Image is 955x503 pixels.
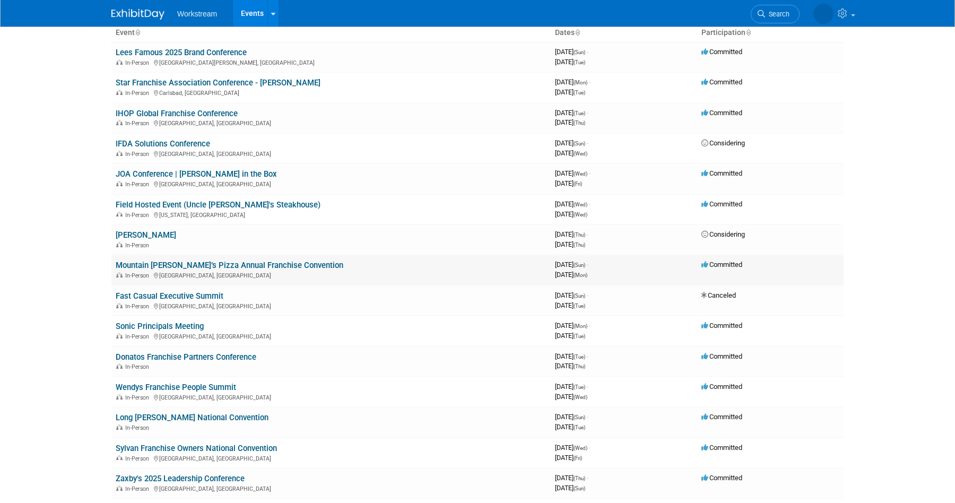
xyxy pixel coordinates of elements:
[116,151,123,156] img: In-Person Event
[574,333,585,339] span: (Tue)
[574,354,585,360] span: (Tue)
[574,80,587,85] span: (Mon)
[555,210,587,218] span: [DATE]
[574,181,582,187] span: (Fri)
[555,230,588,238] span: [DATE]
[125,272,152,279] span: In-Person
[116,363,123,369] img: In-Person Event
[111,9,164,20] img: ExhibitDay
[574,363,585,369] span: (Thu)
[116,109,238,118] a: IHOP Global Franchise Conference
[555,301,585,309] span: [DATE]
[125,212,152,219] span: In-Person
[555,58,585,66] span: [DATE]
[701,48,742,56] span: Committed
[116,212,123,217] img: In-Person Event
[575,28,580,37] a: Sort by Start Date
[116,271,546,279] div: [GEOGRAPHIC_DATA], [GEOGRAPHIC_DATA]
[574,323,587,329] span: (Mon)
[125,424,152,431] span: In-Person
[701,230,745,238] span: Considering
[555,118,585,126] span: [DATE]
[555,78,591,86] span: [DATE]
[125,394,152,401] span: In-Person
[555,454,582,462] span: [DATE]
[574,242,585,248] span: (Thu)
[589,322,591,329] span: -
[701,109,742,117] span: Committed
[135,28,140,37] a: Sort by Event Name
[125,181,152,188] span: In-Person
[589,78,591,86] span: -
[116,169,277,179] a: JOA Conference | [PERSON_NAME] in the Box
[116,48,247,57] a: Lees Famous 2025 Brand Conference
[701,200,742,208] span: Committed
[574,424,585,430] span: (Tue)
[116,58,546,66] div: [GEOGRAPHIC_DATA][PERSON_NAME], [GEOGRAPHIC_DATA]
[555,149,587,157] span: [DATE]
[116,149,546,158] div: [GEOGRAPHIC_DATA], [GEOGRAPHIC_DATA]
[125,303,152,310] span: In-Person
[574,262,585,268] span: (Sun)
[116,413,268,422] a: Long [PERSON_NAME] National Convention
[574,485,585,491] span: (Sun)
[574,90,585,96] span: (Tue)
[587,48,588,56] span: -
[125,242,152,249] span: In-Person
[555,169,591,177] span: [DATE]
[555,261,588,268] span: [DATE]
[555,200,591,208] span: [DATE]
[116,352,256,362] a: Donatos Franchise Partners Conference
[574,171,587,177] span: (Wed)
[574,49,585,55] span: (Sun)
[701,322,742,329] span: Committed
[745,28,751,37] a: Sort by Participation Type
[116,230,176,240] a: [PERSON_NAME]
[116,139,210,149] a: IFDA Solutions Conference
[587,413,588,421] span: -
[574,272,587,278] span: (Mon)
[555,413,588,421] span: [DATE]
[555,484,585,492] span: [DATE]
[116,485,123,491] img: In-Person Event
[116,120,123,125] img: In-Person Event
[589,200,591,208] span: -
[125,363,152,370] span: In-Person
[116,455,123,461] img: In-Person Event
[116,200,320,210] a: Field Hosted Event (Uncle [PERSON_NAME]'s Steakhouse)
[765,10,789,18] span: Search
[125,333,152,340] span: In-Person
[116,291,223,301] a: Fast Casual Executive Summit
[574,151,587,157] span: (Wed)
[574,303,585,309] span: (Tue)
[574,414,585,420] span: (Sun)
[116,444,277,453] a: Sylvan Franchise Owners National Convention
[589,169,591,177] span: -
[116,383,236,392] a: Wendys Franchise People Summit
[555,271,587,279] span: [DATE]
[587,139,588,147] span: -
[574,384,585,390] span: (Tue)
[574,475,585,481] span: (Thu)
[116,424,123,430] img: In-Person Event
[116,210,546,219] div: [US_STATE], [GEOGRAPHIC_DATA]
[125,59,152,66] span: In-Person
[574,120,585,126] span: (Thu)
[701,291,736,299] span: Canceled
[125,120,152,127] span: In-Person
[701,474,742,482] span: Committed
[116,394,123,400] img: In-Person Event
[116,261,343,270] a: Mountain [PERSON_NAME]’s Pizza Annual Franchise Convention
[555,88,585,96] span: [DATE]
[116,59,123,65] img: In-Person Event
[551,24,697,42] th: Dates
[116,474,245,483] a: Zaxby's 2025 Leadership Conference
[555,109,588,117] span: [DATE]
[555,291,588,299] span: [DATE]
[116,90,123,95] img: In-Person Event
[574,445,587,451] span: (Wed)
[555,352,588,360] span: [DATE]
[116,179,546,188] div: [GEOGRAPHIC_DATA], [GEOGRAPHIC_DATA]
[589,444,591,452] span: -
[116,88,546,97] div: Carlsbad, [GEOGRAPHIC_DATA]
